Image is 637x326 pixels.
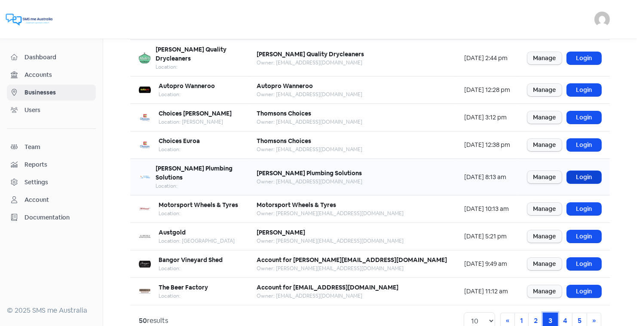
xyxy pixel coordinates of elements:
[257,146,362,153] div: Owner: [EMAIL_ADDRESS][DOMAIN_NAME]
[257,229,305,236] b: [PERSON_NAME]
[159,118,232,126] div: Location: [PERSON_NAME]
[7,49,96,65] a: Dashboard
[527,52,562,64] a: Manage
[527,258,562,270] a: Manage
[594,12,610,27] img: User
[7,210,96,225] a: Documentation
[464,259,510,268] div: [DATE] 9:49 am
[156,165,233,181] b: [PERSON_NAME] Plumbing Solutions
[7,85,96,101] a: Businesses
[156,46,227,62] b: [PERSON_NAME] Quality Drycleaners
[464,287,510,296] div: [DATE] 11:12 am
[24,106,92,115] span: Users
[464,140,510,149] div: [DATE] 12:38 pm
[464,54,510,63] div: [DATE] 2:44 pm
[567,84,601,96] a: Login
[139,52,150,64] img: e799e810-18b2-4026-83ab-973a21b03f02-250x250.png
[7,102,96,118] a: Users
[567,285,601,298] a: Login
[7,192,96,208] a: Account
[257,256,447,264] b: Account for [PERSON_NAME][EMAIL_ADDRESS][DOMAIN_NAME]
[567,171,601,183] a: Login
[257,50,364,58] b: [PERSON_NAME] Quality Drycleaners
[527,203,562,215] a: Manage
[257,59,364,67] div: Owner: [EMAIL_ADDRESS][DOMAIN_NAME]
[24,143,92,152] span: Team
[24,195,49,204] div: Account
[159,265,223,272] div: Location:
[159,201,238,209] b: Motorsport Wheels & Tyres
[139,286,151,298] img: 5e8eb129-3c18-4ee8-9995-628611e93e83-250x250.png
[159,210,238,217] div: Location:
[527,171,562,183] a: Manage
[257,118,362,126] div: Owner: [EMAIL_ADDRESS][DOMAIN_NAME]
[464,113,510,122] div: [DATE] 3:12 pm
[527,285,562,298] a: Manage
[257,292,398,300] div: Owner: [EMAIL_ADDRESS][DOMAIN_NAME]
[464,232,510,241] div: [DATE] 5:21 pm
[159,137,200,145] b: Choices Euroa
[7,305,96,316] div: © 2025 SMS me Australia
[257,110,311,117] b: Thomsons Choices
[567,203,601,215] a: Login
[139,316,168,326] div: results
[464,204,510,213] div: [DATE] 10:13 am
[24,160,92,169] span: Reports
[506,316,509,325] span: «
[139,316,147,325] strong: 50
[567,52,601,64] a: Login
[159,256,223,264] b: Bangor Vineyard Shed
[257,178,362,186] div: Owner: [EMAIL_ADDRESS][DOMAIN_NAME]
[527,139,562,151] a: Manage
[257,265,447,272] div: Owner: [PERSON_NAME][EMAIL_ADDRESS][DOMAIN_NAME]
[567,139,601,151] a: Login
[159,292,208,300] div: Location:
[139,231,151,243] img: daa8443a-fecb-4754-88d6-3de4d834938f-250x250.png
[567,111,601,124] a: Login
[7,157,96,173] a: Reports
[7,174,96,190] a: Settings
[139,112,151,124] img: b0358a10-bbfe-40a0-8023-8dfe8e62512a-250x250.png
[159,91,215,98] div: Location:
[24,70,92,79] span: Accounts
[139,171,150,183] img: 7f30c55b-6e82-4f4d-9e1d-2766de7540c8-250x250.png
[156,63,239,71] div: Location:
[257,137,311,145] b: Thomsons Choices
[139,139,151,151] img: 4331d20e-0e31-4f63-a1bd-b93c9a907119-250x250.png
[527,230,562,243] a: Manage
[257,201,336,209] b: Motorsport Wheels & Tyres
[139,203,151,215] img: ff998588-bd94-4466-a375-b5b819eb7cac-250x250.png
[7,67,96,83] a: Accounts
[156,182,239,190] div: Location:
[159,82,215,90] b: Autopro Wanneroo
[567,230,601,243] a: Login
[139,258,151,270] img: 7dc7fd36-2ec9-48a0-aebc-a77dde95d991-250x250.png
[24,213,92,222] span: Documentation
[24,178,48,187] div: Settings
[464,85,510,94] div: [DATE] 12:28 pm
[567,258,601,270] a: Login
[464,173,510,182] div: [DATE] 8:13 am
[257,283,398,291] b: Account for [EMAIL_ADDRESS][DOMAIN_NAME]
[159,110,232,117] b: Choices [PERSON_NAME]
[159,237,235,245] div: Location: [GEOGRAPHIC_DATA]
[257,237,404,245] div: Owner: [PERSON_NAME][EMAIL_ADDRESS][DOMAIN_NAME]
[139,84,151,96] img: 816e9923-8d55-4c0b-94fe-41db37642293-250x250.png
[159,283,208,291] b: The Beer Factory
[257,169,362,177] b: [PERSON_NAME] Plumbing Solutions
[257,210,404,217] div: Owner: [PERSON_NAME][EMAIL_ADDRESS][DOMAIN_NAME]
[159,229,186,236] b: Austgold
[24,88,92,97] span: Businesses
[257,82,313,90] b: Autopro Wanneroo
[527,84,562,96] a: Manage
[592,316,596,325] span: »
[7,139,96,155] a: Team
[527,111,562,124] a: Manage
[257,91,362,98] div: Owner: [EMAIL_ADDRESS][DOMAIN_NAME]
[24,53,92,62] span: Dashboard
[159,146,200,153] div: Location:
